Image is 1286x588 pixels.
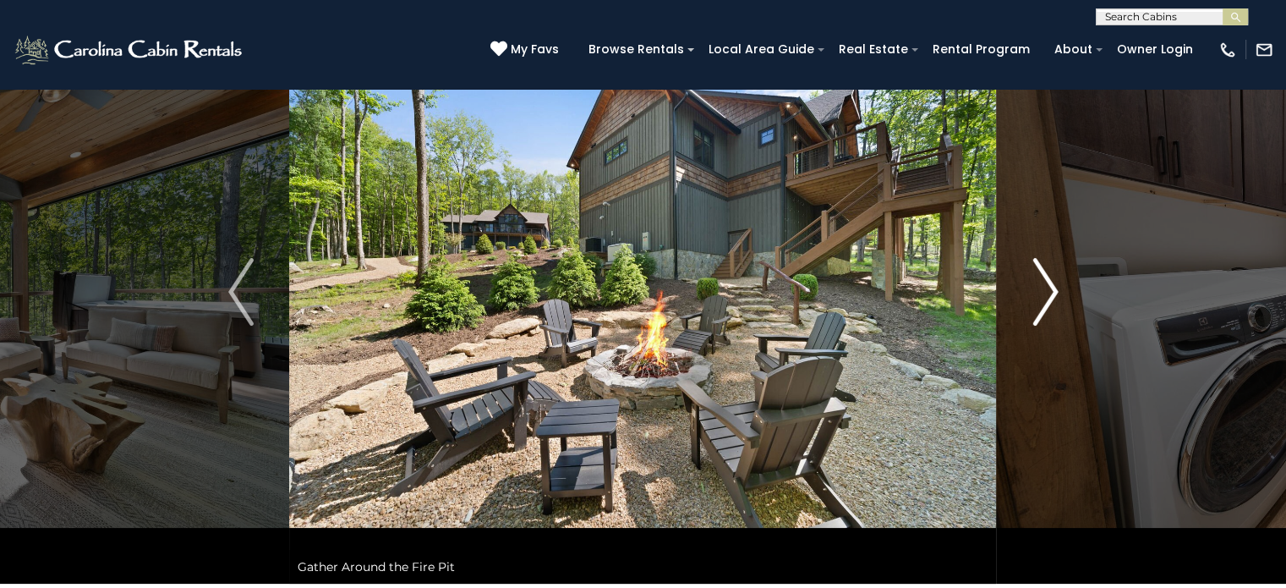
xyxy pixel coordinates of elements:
a: Browse Rentals [580,36,692,63]
span: My Favs [511,41,559,58]
a: My Favs [490,41,563,59]
div: Gather Around the Fire Pit [289,550,996,584]
img: arrow [1032,258,1058,326]
a: Owner Login [1108,36,1201,63]
a: Real Estate [830,36,917,63]
a: Local Area Guide [700,36,823,63]
img: mail-regular-white.png [1255,41,1273,59]
a: About [1046,36,1101,63]
img: arrow [228,258,254,326]
img: White-1-2.png [13,33,247,67]
img: phone-regular-white.png [1218,41,1237,59]
a: Rental Program [924,36,1038,63]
